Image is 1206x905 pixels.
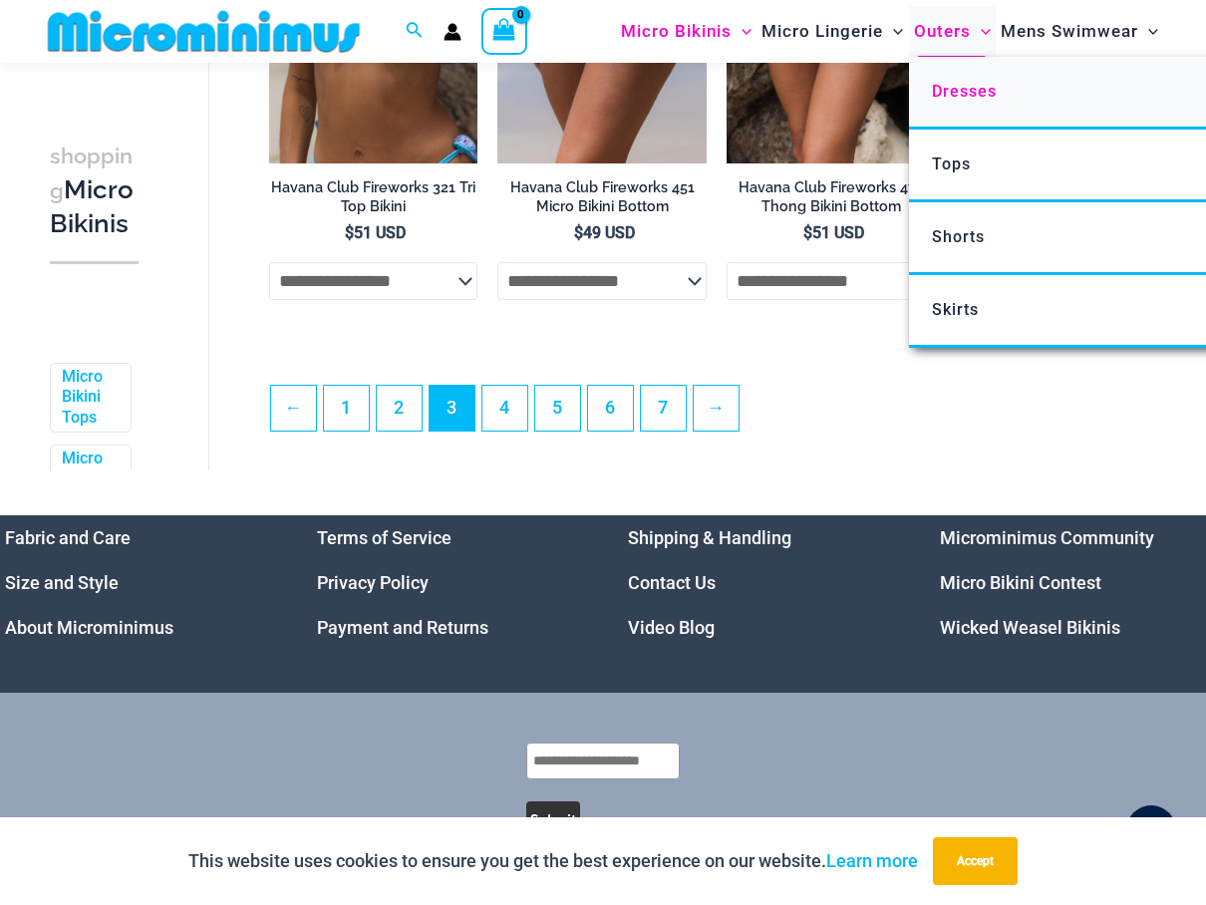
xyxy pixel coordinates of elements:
[317,515,579,650] aside: Footer Widget 2
[1138,6,1158,57] span: Menu Toggle
[317,515,579,650] nav: Menu
[727,178,936,223] a: Havana Club Fireworks 478 Thong Bikini Bottom
[628,527,791,548] a: Shipping & Handling
[932,154,971,173] span: Tops
[621,6,732,57] span: Micro Bikinis
[574,223,635,242] bdi: 49 USD
[940,515,1202,650] aside: Footer Widget 4
[694,386,739,431] a: →
[826,850,918,871] a: Learn more
[5,515,267,650] nav: Menu
[588,386,633,431] a: Page 6
[5,572,119,593] a: Size and Style
[444,23,461,41] a: Account icon link
[628,515,890,650] nav: Menu
[803,223,812,242] span: $
[535,386,580,431] a: Page 5
[430,386,474,431] span: Page 3
[377,386,422,431] a: Page 2
[932,227,985,246] span: Shorts
[803,223,864,242] bdi: 51 USD
[5,515,267,650] aside: Footer Widget 1
[497,178,707,215] h2: Havana Club Fireworks 451 Micro Bikini Bottom
[188,846,918,876] p: This website uses cookies to ensure you get the best experience on our website.
[727,178,936,215] h2: Havana Club Fireworks 478 Thong Bikini Bottom
[317,527,452,548] a: Terms of Service
[613,3,1166,60] nav: Site Navigation
[940,515,1202,650] nav: Menu
[756,6,908,57] a: Micro LingerieMenu ToggleMenu Toggle
[345,223,406,242] bdi: 51 USD
[1001,6,1138,57] span: Mens Swimwear
[883,6,903,57] span: Menu Toggle
[317,572,429,593] a: Privacy Policy
[269,178,478,223] a: Havana Club Fireworks 321 Tri Top Bikini
[269,385,1166,443] nav: Product Pagination
[641,386,686,431] a: Page 7
[971,6,991,57] span: Menu Toggle
[497,178,707,223] a: Havana Club Fireworks 451 Micro Bikini Bottom
[62,449,116,531] a: Micro Bikini Bottoms
[616,6,756,57] a: Micro BikinisMenu ToggleMenu Toggle
[996,6,1163,57] a: Mens SwimwearMenu ToggleMenu Toggle
[914,6,971,57] span: Outers
[40,9,368,54] img: MM SHOP LOGO FLAT
[933,837,1018,885] button: Accept
[269,178,478,215] h2: Havana Club Fireworks 321 Tri Top Bikini
[574,223,583,242] span: $
[345,223,354,242] span: $
[406,19,424,44] a: Search icon link
[50,138,139,240] h3: Micro Bikinis
[932,300,979,319] span: Skirts
[5,527,131,548] a: Fabric and Care
[482,386,527,431] a: Page 4
[940,527,1154,548] a: Microminimus Community
[628,617,715,638] a: Video Blog
[932,82,997,101] span: Dresses
[909,6,996,57] a: OutersMenu ToggleMenu Toggle
[940,617,1120,638] a: Wicked Weasel Bikinis
[481,8,527,54] a: View Shopping Cart, empty
[761,6,883,57] span: Micro Lingerie
[628,515,890,650] aside: Footer Widget 3
[732,6,752,57] span: Menu Toggle
[5,617,173,638] a: About Microminimus
[526,801,580,837] button: Submit
[324,386,369,431] a: Page 1
[271,386,316,431] a: ←
[50,143,133,202] span: shopping
[940,572,1101,593] a: Micro Bikini Contest
[628,572,716,593] a: Contact Us
[317,617,488,638] a: Payment and Returns
[62,366,116,428] a: Micro Bikini Tops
